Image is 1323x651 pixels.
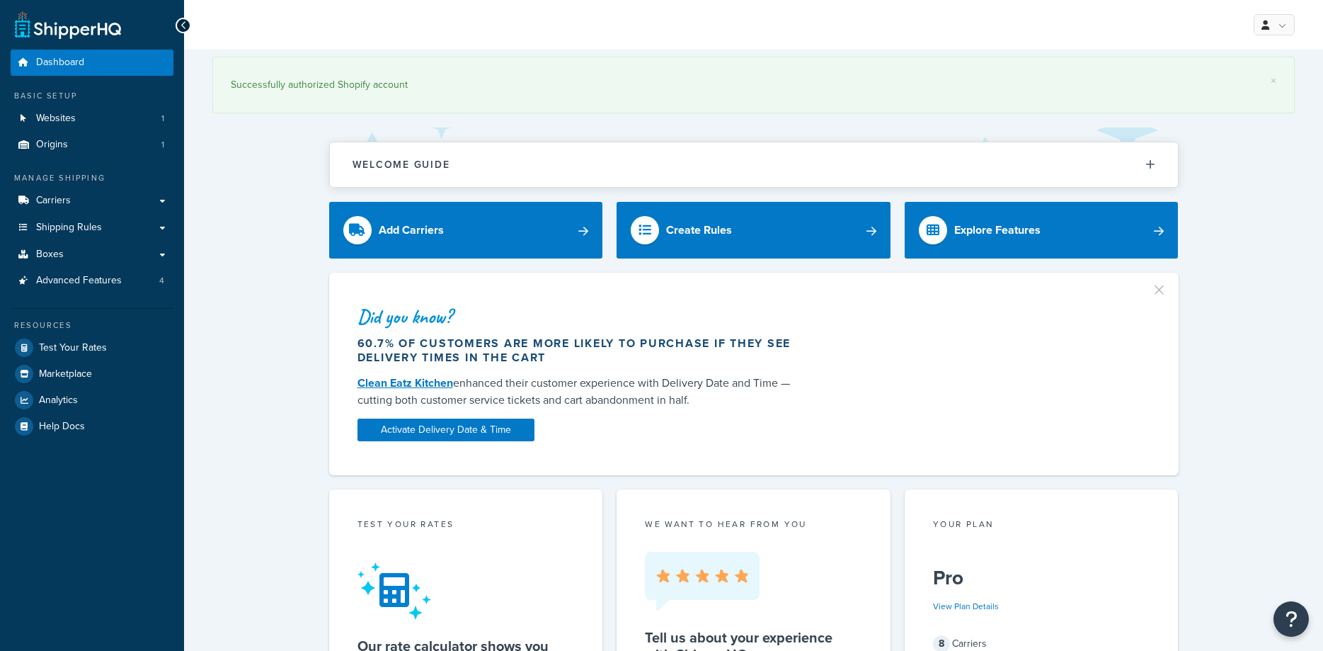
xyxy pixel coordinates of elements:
[11,414,173,439] a: Help Docs
[11,242,173,268] a: Boxes
[330,142,1178,187] button: Welcome Guide
[357,518,575,534] div: Test your rates
[11,387,173,413] a: Analytics
[11,268,173,294] a: Advanced Features4
[357,419,534,441] a: Activate Delivery Date & Time
[357,375,805,409] div: enhanced their customer experience with Delivery Date and Time — cutting both customer service ti...
[357,375,453,391] a: Clean Eatz Kitchen
[11,215,173,241] a: Shipping Rules
[11,90,173,102] div: Basic Setup
[159,275,164,287] span: 4
[36,195,71,207] span: Carriers
[933,567,1150,589] h5: Pro
[11,132,173,158] li: Origins
[645,518,862,531] p: we want to hear from you
[39,421,85,433] span: Help Docs
[11,132,173,158] a: Origins1
[11,106,173,132] li: Websites
[617,202,890,259] a: Create Rules
[329,202,603,259] a: Add Carriers
[11,106,173,132] a: Websites1
[161,113,164,125] span: 1
[1273,601,1309,637] button: Open Resource Center
[11,268,173,294] li: Advanced Features
[36,139,68,151] span: Origins
[231,75,1276,95] div: Successfully authorized Shopify account
[357,336,805,365] div: 60.7% of customers are more likely to purchase if they see delivery times in the cart
[933,518,1150,534] div: Your Plan
[36,275,122,287] span: Advanced Features
[905,202,1179,259] a: Explore Features
[11,319,173,332] div: Resources
[161,139,164,151] span: 1
[666,220,732,240] div: Create Rules
[11,188,173,214] a: Carriers
[933,600,999,613] a: View Plan Details
[357,307,805,327] div: Did you know?
[379,220,444,240] div: Add Carriers
[39,395,78,407] span: Analytics
[954,220,1041,240] div: Explore Features
[36,222,102,234] span: Shipping Rules
[39,368,92,380] span: Marketplace
[11,172,173,184] div: Manage Shipping
[1271,75,1276,86] a: ×
[11,50,173,76] a: Dashboard
[39,342,107,354] span: Test Your Rates
[36,57,84,69] span: Dashboard
[11,335,173,361] a: Test Your Rates
[11,361,173,387] a: Marketplace
[36,113,76,125] span: Websites
[36,249,64,261] span: Boxes
[353,159,450,170] h2: Welcome Guide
